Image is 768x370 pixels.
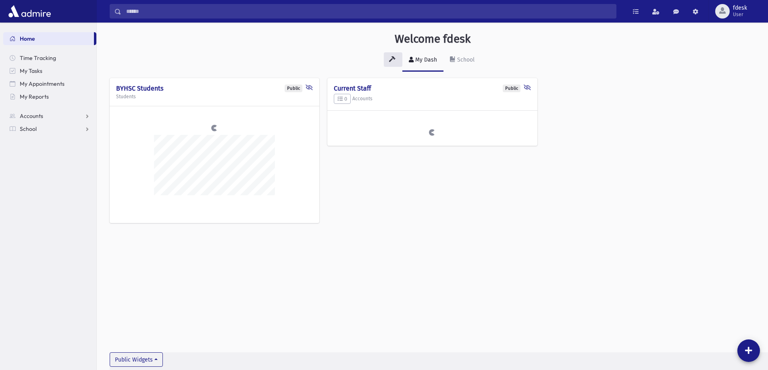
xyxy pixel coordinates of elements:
div: School [456,56,475,63]
h5: Students [116,94,313,99]
span: Accounts [20,112,43,120]
input: Search [121,4,616,19]
span: My Tasks [20,67,42,74]
span: My Reports [20,93,49,100]
div: My Dash [414,56,437,63]
h4: Current Staff [334,85,531,92]
span: Time Tracking [20,54,56,62]
h3: Welcome fdesk [395,32,470,46]
span: School [20,125,37,132]
div: Public [285,85,302,92]
a: My Tasks [3,64,96,77]
a: Time Tracking [3,52,96,64]
a: Accounts [3,110,96,122]
h4: BYHSC Students [116,85,313,92]
a: School [443,49,481,72]
img: AdmirePro [6,3,53,19]
button: Public Widgets [110,352,163,367]
a: Home [3,32,94,45]
a: My Reports [3,90,96,103]
span: User [733,11,747,18]
span: fdesk [733,5,747,11]
span: My Appointments [20,80,65,87]
a: My Dash [402,49,443,72]
h5: Accounts [334,94,531,104]
a: School [3,122,96,135]
button: 0 [334,94,351,104]
div: Public [503,85,520,92]
span: Home [20,35,35,42]
a: My Appointments [3,77,96,90]
span: 0 [337,96,347,102]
